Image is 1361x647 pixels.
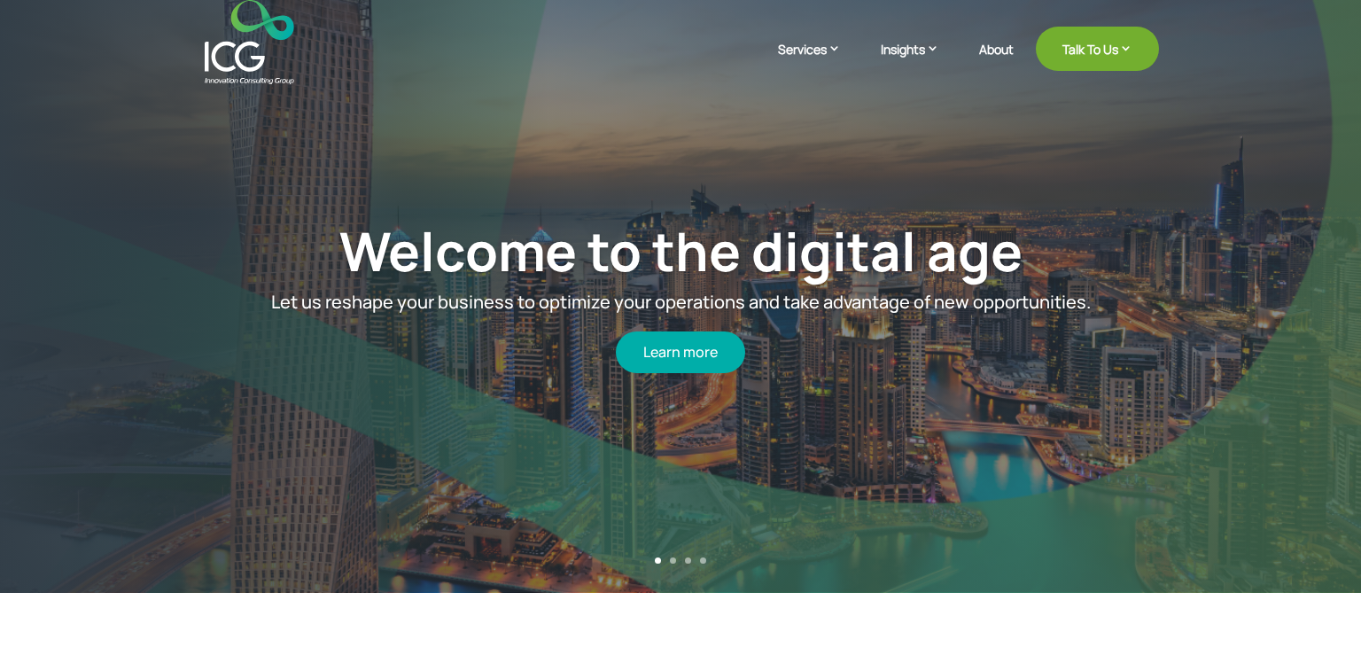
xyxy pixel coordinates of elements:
[655,557,661,564] a: 1
[881,40,957,84] a: Insights
[1272,562,1361,647] iframe: Chat Widget
[700,557,706,564] a: 4
[685,557,691,564] a: 3
[1036,27,1159,71] a: Talk To Us
[271,291,1091,315] span: Let us reshape your business to optimize your operations and take advantage of new opportunities.
[979,43,1014,84] a: About
[339,215,1023,288] a: Welcome to the digital age
[778,40,859,84] a: Services
[616,331,745,373] a: Learn more
[670,557,676,564] a: 2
